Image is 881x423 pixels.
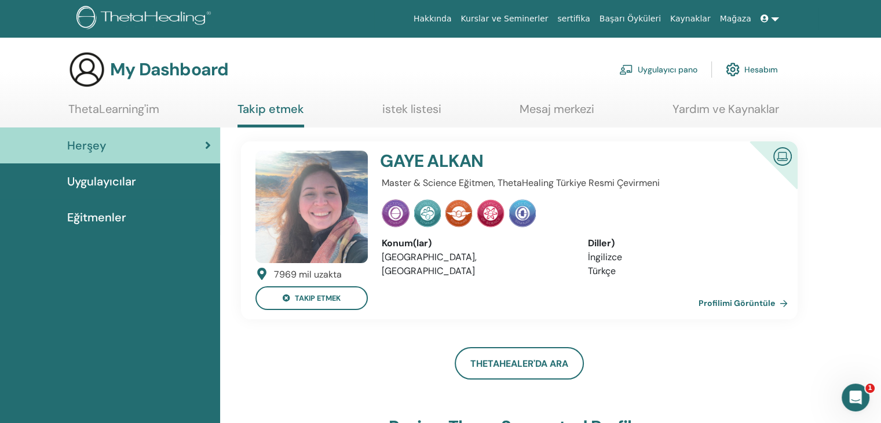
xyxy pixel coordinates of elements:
a: Profilimi Görüntüle [699,291,792,315]
p: Master & Science Eğitmen, ThetaHealing Türkiye Resmi Çevirmeni [382,176,776,190]
span: Uygulayıcılar [67,173,136,190]
iframe: Intercom live chat [842,384,869,411]
a: Hesabım [726,57,778,82]
button: takip etmek [255,286,368,310]
a: sertifika [553,8,594,30]
a: Hakkında [409,8,456,30]
li: İngilizce [588,250,776,264]
h3: My Dashboard [110,59,228,80]
a: Kaynaklar [666,8,715,30]
a: istek listesi [382,102,441,125]
img: default.jpg [255,151,368,263]
span: Eğitmenler [67,209,126,226]
div: Diller) [588,236,776,250]
span: 1 [865,384,875,393]
div: Konum(lar) [382,236,570,250]
a: Uygulayıcı pano [619,57,697,82]
a: Başarı Öyküleri [595,8,666,30]
a: ThetaHealer'da Ara [455,347,584,380]
img: cog.svg [726,60,740,79]
div: 7969 mil uzakta [274,268,342,282]
a: Mesaj merkezi [520,102,594,125]
img: generic-user-icon.jpg [68,51,105,88]
img: logo.png [76,6,215,32]
a: ThetaLearning'im [68,102,159,125]
h4: GAYE ALKAN [380,151,709,172]
a: Takip etmek [237,102,304,127]
li: Türkçe [588,264,776,278]
a: Yardım ve Kaynaklar [672,102,779,125]
span: Herşey [67,137,106,154]
img: chalkboard-teacher.svg [619,64,633,75]
a: Kurslar ve Seminerler [456,8,553,30]
li: [GEOGRAPHIC_DATA], [GEOGRAPHIC_DATA] [382,250,570,278]
img: Sertifikalı Çevrimiçi Eğitmen [769,143,796,169]
div: Sertifikalı Çevrimiçi Eğitmen [731,141,798,208]
a: Mağaza [715,8,755,30]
